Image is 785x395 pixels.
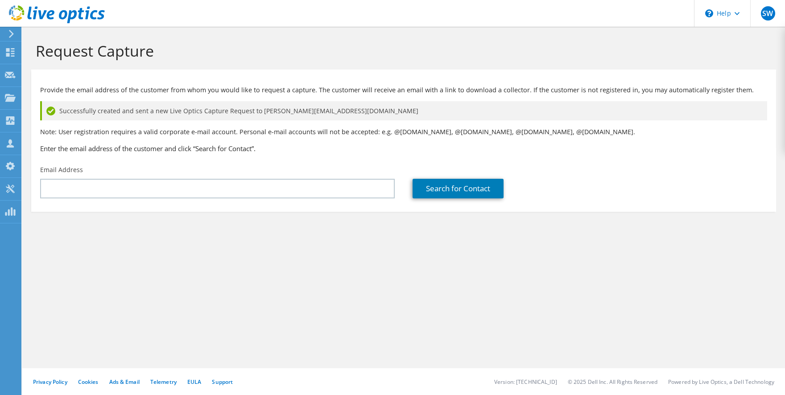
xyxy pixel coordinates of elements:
[761,6,775,21] span: SW
[36,41,767,60] h1: Request Capture
[212,378,233,386] a: Support
[187,378,201,386] a: EULA
[59,106,418,116] span: Successfully created and sent a new Live Optics Capture Request to [PERSON_NAME][EMAIL_ADDRESS][D...
[413,179,504,198] a: Search for Contact
[40,144,767,153] h3: Enter the email address of the customer and click “Search for Contact”.
[33,378,67,386] a: Privacy Policy
[705,9,713,17] svg: \n
[668,378,774,386] li: Powered by Live Optics, a Dell Technology
[78,378,99,386] a: Cookies
[494,378,557,386] li: Version: [TECHNICAL_ID]
[40,85,767,95] p: Provide the email address of the customer from whom you would like to request a capture. The cust...
[568,378,657,386] li: © 2025 Dell Inc. All Rights Reserved
[40,165,83,174] label: Email Address
[40,127,767,137] p: Note: User registration requires a valid corporate e-mail account. Personal e-mail accounts will ...
[150,378,177,386] a: Telemetry
[109,378,140,386] a: Ads & Email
